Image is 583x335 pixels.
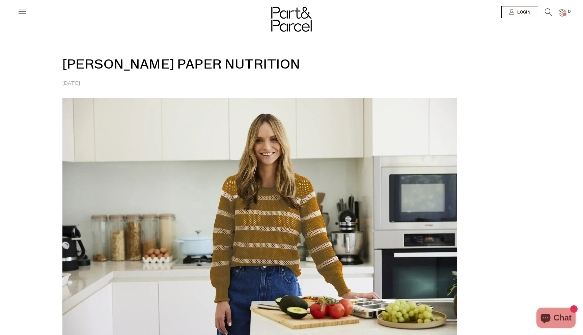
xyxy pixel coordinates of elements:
inbox-online-store-chat: Shopify online store chat [534,308,578,330]
time: [DATE] [62,81,80,86]
span: Login [516,9,530,15]
h1: [PERSON_NAME] PAPER NUTRITION [62,35,457,79]
img: Part&Parcel [271,7,312,32]
a: Login [501,6,538,18]
a: 0 [559,9,565,16]
span: 0 [566,9,572,15]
